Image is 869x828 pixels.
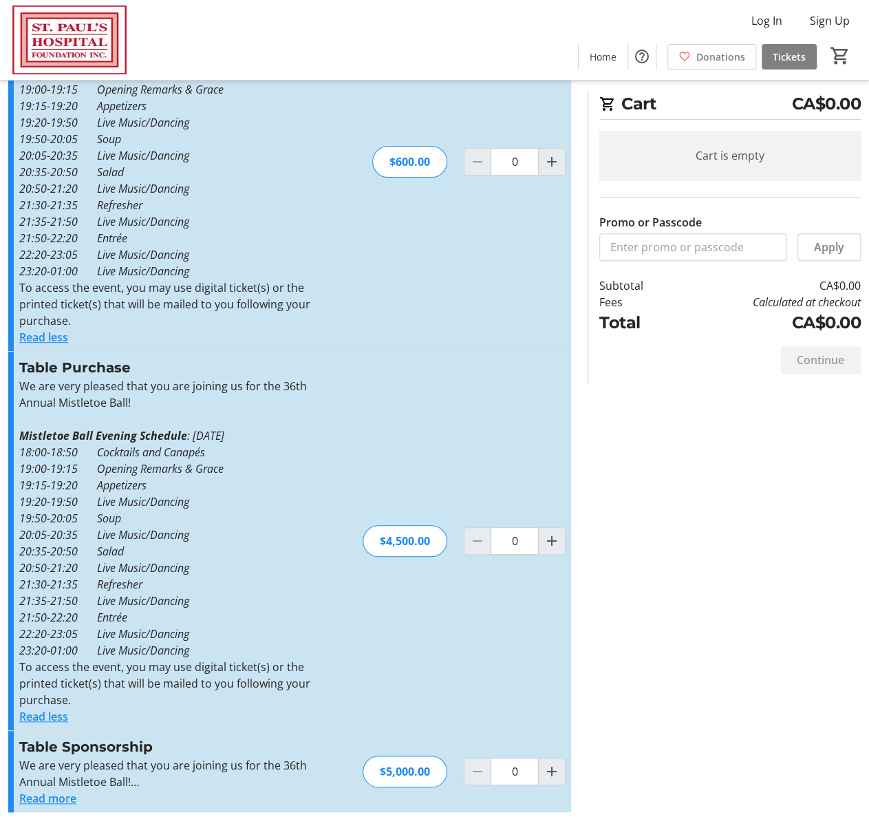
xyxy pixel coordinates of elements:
div: $600.00 [372,146,447,178]
em: 23:20-01:00 Live Music/Dancing [19,643,189,658]
em: 20:35-20:50 Salad [19,164,124,180]
span: Donations [696,50,745,64]
button: Apply [797,233,861,261]
em: 21:35-21:50 Live Music/Dancing [19,593,189,608]
em: 21:30-21:35 Refresher [19,198,142,213]
a: Home [579,44,627,70]
input: Table Purchase Quantity [491,527,539,555]
img: St. Paul's Hospital Foundation's Logo [8,6,131,74]
em: 21:30-21:35 Refresher [19,577,142,592]
label: Promo or Passcode [599,214,702,231]
button: Read more [19,790,76,807]
td: Fees [599,294,675,310]
div: $5,000.00 [363,756,447,787]
em: 19:50-20:05 Soup [19,131,121,147]
em: 20:50-21:20 Live Music/Dancing [19,181,189,196]
em: 21:35-21:50 Live Music/Dancing [19,214,189,229]
em: 19:20-19:50 Live Music/Dancing [19,115,189,130]
input: Table Sponsorship Quantity [491,758,539,785]
button: Cart [828,43,852,68]
em: 19:50-20:05 Soup [19,511,121,526]
em: 20:50-21:20 Live Music/Dancing [19,560,189,575]
em: 19:00-19:15 Opening Remarks & Grace [19,461,224,476]
em: 23:20-01:00 Live Music/Dancing [19,264,189,279]
button: Increment by one [539,149,565,175]
em: 19:15-19:20 Appetizers [19,98,147,114]
td: CA$0.00 [675,277,861,294]
p: We are very pleased that you are joining us for the 36th Annual Mistletoe Ball! [19,378,320,411]
em: 19:15-19:20 Appetizers [19,478,147,493]
p: To access the event, you may use digital ticket(s) or the printed ticket(s) that will be mailed t... [19,659,320,708]
td: CA$0.00 [675,310,861,335]
em: 20:05-20:35 Live Music/Dancing [19,527,189,542]
button: Increment by one [539,758,565,785]
em: 22:20-23:05 Live Music/Dancing [19,247,189,262]
em: 20:35-20:50 Salad [19,544,124,559]
a: Donations [667,44,756,70]
span: CA$0.00 [792,92,861,116]
div: Cart is empty [599,131,861,180]
em: : [DATE] [187,428,224,443]
td: Calculated at checkout [675,294,861,310]
input: General Admission Quantity [491,148,539,176]
div: $4,500.00 [363,525,447,557]
p: We are very pleased that you are joining us for the 36th Annual Mistletoe Ball! [19,757,320,790]
button: Help [628,43,656,70]
em: 20:05-20:35 Live Music/Dancing [19,148,189,163]
a: Tickets [762,44,817,70]
h2: Cart [599,92,861,120]
h3: Table Sponsorship [19,736,320,757]
span: Tickets [773,50,806,64]
span: Log In [751,12,782,29]
td: Total [599,310,675,335]
span: Apply [814,239,844,255]
button: Read less [19,329,68,346]
button: Log In [740,10,793,32]
em: Mistletoe Ball Evening Schedule [19,428,187,443]
span: Sign Up [810,12,850,29]
button: Read less [19,708,68,725]
td: Subtotal [599,277,675,294]
span: Home [590,50,616,64]
h3: Table Purchase [19,357,320,378]
em: 19:00-19:15 Opening Remarks & Grace [19,82,224,97]
p: To access the event, you may use digital ticket(s) or the printed ticket(s) that will be mailed t... [19,279,320,329]
input: Enter promo or passcode [599,233,786,261]
em: 21:50-22:20 Entrée [19,610,127,625]
button: Increment by one [539,528,565,554]
em: 22:20-23:05 Live Music/Dancing [19,626,189,641]
em: 21:50-22:20 Entrée [19,231,127,246]
button: Sign Up [799,10,861,32]
em: 18:00-18:50 Cocktails and Canapés [19,445,205,460]
em: 19:20-19:50 Live Music/Dancing [19,494,189,509]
